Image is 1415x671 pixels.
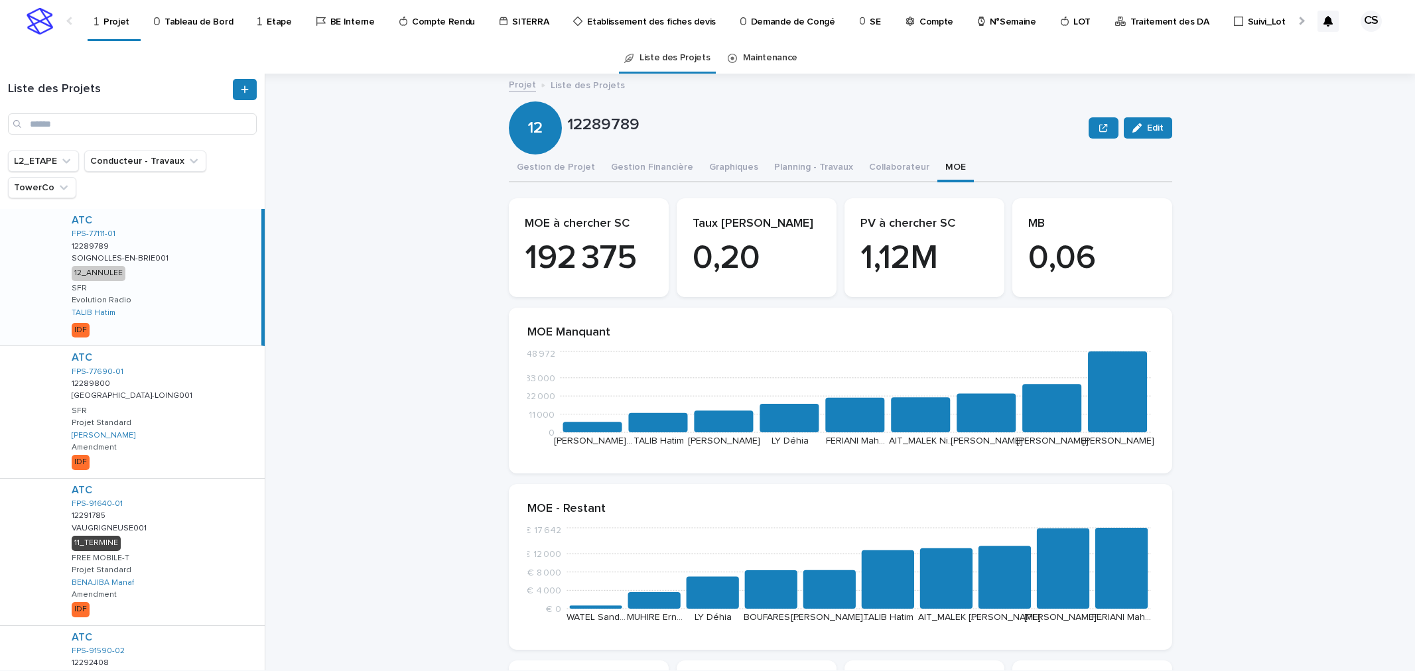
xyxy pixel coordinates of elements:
text: [PERSON_NAME] [688,436,760,446]
a: FPS-77111-01 [72,229,115,239]
tspan: € 4 000 [527,586,561,595]
tspan: € 8 000 [527,568,561,577]
tspan: 11 000 [529,410,555,419]
text: FERIANI Mah… [826,436,885,446]
a: FPS-91590-02 [72,646,125,656]
text: [PERSON_NAME] [969,613,1041,622]
button: L2_ETAPE [8,151,79,172]
tspan: 48 972 [525,349,555,359]
div: IDF [72,455,90,469]
p: MOE - Restant [527,502,1154,517]
p: SFR [72,284,87,293]
p: 12291785 [72,509,108,520]
p: Taux [PERSON_NAME] [693,217,821,231]
a: ATC [72,484,92,497]
p: 1,12 M [860,239,988,278]
text: [PERSON_NAME]… [1024,613,1102,622]
div: 12 [509,65,562,137]
text: [PERSON_NAME]… [790,613,868,622]
img: stacker-logo-s-only.png [27,8,53,34]
p: MB [1028,217,1156,231]
span: Edit [1147,123,1164,133]
text: AIT_MALEK … [918,613,975,622]
p: 192 375 [525,239,653,278]
a: BENAJIBA Manaf [72,578,134,587]
text: BOUFARES … [744,613,799,622]
text: TALIB Hatim [633,436,683,446]
button: Gestion Financière [603,154,701,182]
a: [PERSON_NAME] [72,431,135,440]
a: FPS-91640-01 [72,499,123,509]
p: 12289800 [72,377,113,389]
p: PV à chercher SC [860,217,988,231]
text: TALIB Hatim [862,613,913,622]
tspan: 22 000 [525,392,555,401]
text: FERIANI Mah… [1092,613,1151,622]
tspan: 33 000 [525,373,555,383]
text: MUHIRE Ern… [626,613,682,622]
h1: Liste des Projets [8,82,230,97]
a: TALIB Hatim [72,308,115,318]
p: SOIGNOLLES-EN-BRIE001 [72,251,171,263]
button: Collaborateur [861,154,937,182]
a: Maintenance [743,42,798,74]
button: Graphiques [701,154,766,182]
a: ATC [72,351,92,364]
p: VAUGRIGNEUSE001 [72,521,149,533]
button: MOE [937,154,974,182]
text: LY Déhia [694,613,731,622]
p: 0,20 [693,239,821,278]
a: FPS-77690-01 [72,367,123,377]
div: 12_ANNULEE [72,266,125,280]
button: Gestion de Projet [509,154,603,182]
p: 0,06 [1028,239,1156,278]
text: AIT_MALEK Ni… [888,436,953,446]
a: Projet [509,76,536,91]
p: 12292408 [72,656,111,668]
input: Search [8,113,257,135]
div: 11_TERMINE [72,536,121,550]
button: Edit [1124,117,1172,139]
text: [PERSON_NAME] [951,436,1023,446]
div: IDF [72,323,90,337]
div: IDF [72,602,90,617]
tspan: 0 [549,428,555,438]
p: Liste des Projets [551,77,625,91]
p: FREE MOBILE-T [72,554,129,563]
tspan: € 17 642 [525,526,561,535]
text: [PERSON_NAME] [1016,436,1089,446]
p: MOE Manquant [527,326,1154,340]
tspan: € 0 [546,605,561,614]
p: [GEOGRAPHIC_DATA]-LOING001 [72,389,195,400]
div: CS [1361,11,1382,32]
a: ATC [72,214,92,227]
a: ATC [72,631,92,644]
p: Evolution Radio [72,296,131,305]
button: Planning - Travaux [766,154,861,182]
text: [PERSON_NAME] [1082,436,1154,446]
tspan: € 12 000 [524,550,561,559]
text: LY Déhia [771,436,808,446]
button: Conducteur - Travaux [84,151,206,172]
p: 12289789 [567,115,1084,135]
p: 12289789 [72,239,111,251]
button: TowerCo [8,177,76,198]
p: Projet Standard [72,418,131,428]
p: SFR [72,406,87,416]
p: Projet Standard [72,566,131,575]
p: Amendment [72,443,117,452]
p: Amendment [72,590,117,599]
text: [PERSON_NAME]… [553,436,632,446]
text: WATEL Sand… [566,613,625,622]
a: Liste des Projets [640,42,710,74]
p: MOE à chercher SC [525,217,653,231]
